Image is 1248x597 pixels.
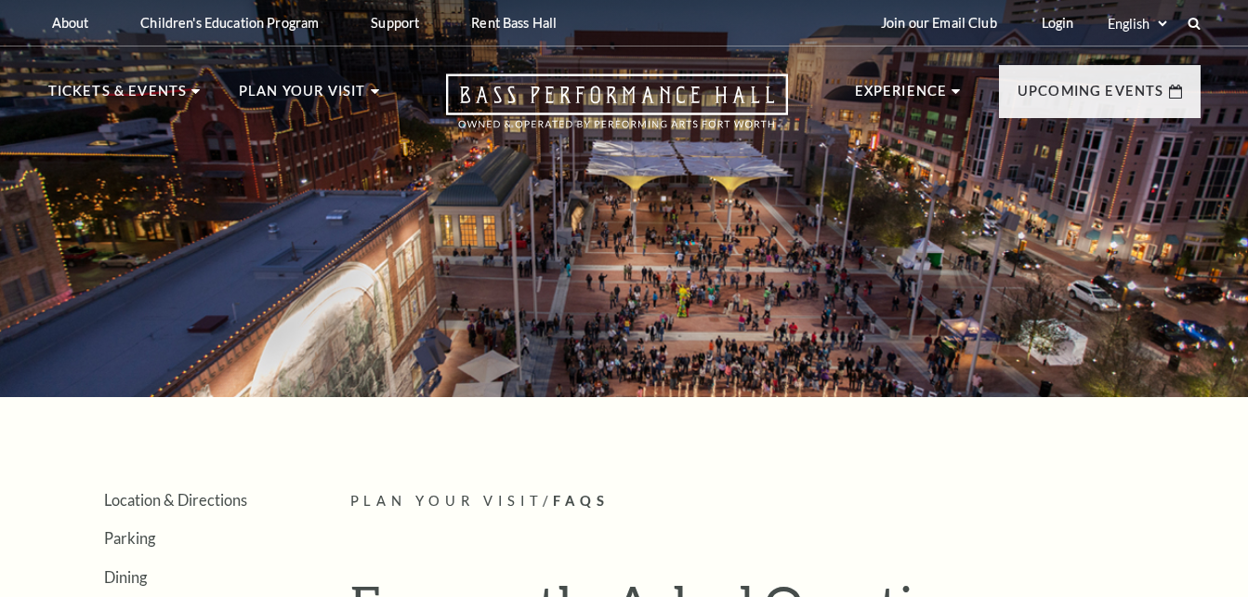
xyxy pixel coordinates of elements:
p: About [52,15,89,31]
a: Parking [104,529,155,547]
a: Dining [104,568,147,586]
p: Upcoming Events [1018,80,1164,113]
p: Support [371,15,419,31]
span: FAQs [553,493,610,509]
span: Plan Your Visit [350,493,544,509]
p: / [350,490,1201,513]
p: Rent Bass Hall [471,15,557,31]
select: Select: [1104,15,1170,33]
a: Location & Directions [104,491,247,509]
p: Tickets & Events [48,80,188,113]
p: Children's Education Program [140,15,319,31]
p: Plan Your Visit [239,80,366,113]
p: Experience [855,80,948,113]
